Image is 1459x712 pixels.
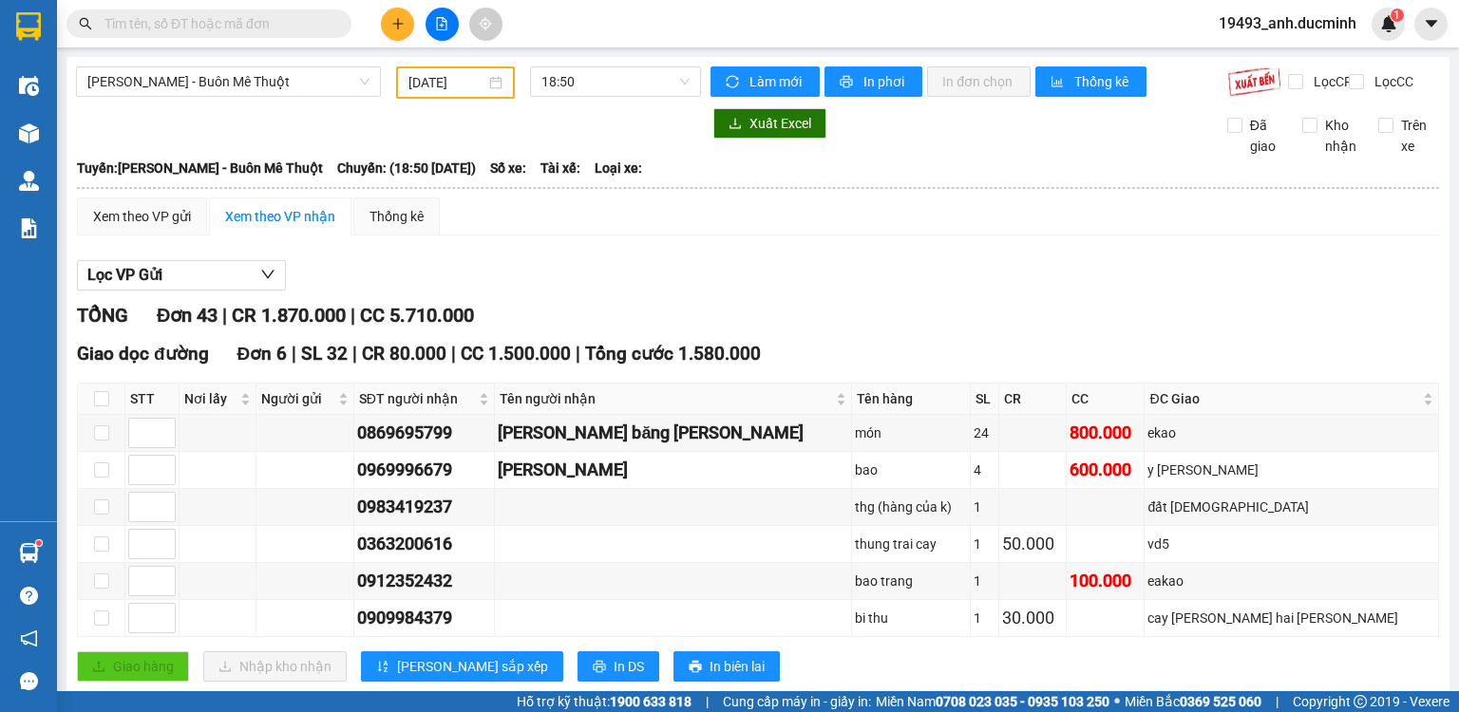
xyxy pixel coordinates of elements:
[357,420,492,446] div: 0869695799
[498,420,848,446] div: [PERSON_NAME] băng [PERSON_NAME]
[36,540,42,546] sup: 1
[578,651,659,682] button: printerIn DS
[87,263,162,287] span: Lọc VP Gửi
[1147,497,1434,517] div: đất [DEMOGRAPHIC_DATA]
[1070,420,1141,446] div: 800.000
[726,75,742,90] span: sync
[451,343,456,365] span: |
[1070,457,1141,483] div: 600.000
[863,71,907,92] span: In phơi
[357,457,492,483] div: 0969996679
[1070,568,1141,594] div: 100.000
[593,660,606,675] span: printer
[927,66,1031,97] button: In đơn chọn
[852,384,970,415] th: Tên hàng
[541,67,691,96] span: 18:50
[974,497,996,517] div: 1
[354,600,496,637] td: 0909984379
[710,656,765,677] span: In biên lai
[876,691,1109,712] span: Miền Nam
[1423,15,1440,32] span: caret-down
[1074,71,1131,92] span: Thống kê
[1051,75,1067,90] span: bar-chart
[1147,608,1434,628] div: cay [PERSON_NAME] hai [PERSON_NAME]
[936,694,1109,709] strong: 0708 023 035 - 0935 103 250
[1149,388,1418,409] span: ĐC Giao
[974,608,996,628] div: 1
[426,8,459,41] button: file-add
[971,384,1000,415] th: SL
[999,384,1067,415] th: CR
[1035,66,1146,97] button: bar-chartThống kê
[19,543,39,563] img: warehouse-icon
[495,415,852,452] td: tuyết băng keo
[20,672,38,690] span: message
[610,694,692,709] strong: 1900 633 818
[351,304,355,327] span: |
[1380,15,1397,32] img: icon-new-feature
[614,656,644,677] span: In DS
[1414,8,1448,41] button: caret-down
[77,651,189,682] button: uploadGiao hàng
[357,494,492,520] div: 0983419237
[974,459,996,480] div: 4
[855,571,966,591] div: bao trang
[337,158,476,178] span: Chuyến: (18:50 [DATE])
[376,660,389,675] span: sort-ascending
[729,117,742,132] span: download
[1367,71,1416,92] span: Lọc CC
[362,343,446,365] span: CR 80.000
[855,534,966,554] div: thung trai cay
[1306,71,1355,92] span: Lọc CR
[354,452,496,489] td: 0969996679
[77,304,128,327] span: TỔNG
[397,656,548,677] span: [PERSON_NAME] sắp xếp
[361,651,563,682] button: sort-ascending[PERSON_NAME] sắp xếp
[461,343,571,365] span: CC 1.500.000
[360,304,474,327] span: CC 5.710.000
[1276,691,1279,712] span: |
[673,651,780,682] button: printerIn biên lai
[19,76,39,96] img: warehouse-icon
[595,158,642,178] span: Loại xe:
[723,691,871,712] span: Cung cấp máy in - giấy in:
[19,218,39,238] img: solution-icon
[260,267,275,282] span: down
[1393,115,1440,157] span: Trên xe
[540,158,580,178] span: Tài xế:
[711,66,820,97] button: syncLàm mới
[1180,694,1261,709] strong: 0369 525 060
[369,206,424,227] div: Thống kê
[479,17,492,30] span: aim
[1393,9,1400,22] span: 1
[1354,695,1367,708] span: copyright
[1391,9,1404,22] sup: 1
[1147,534,1434,554] div: vd5
[469,8,502,41] button: aim
[749,113,811,134] span: Xuất Excel
[576,343,580,365] span: |
[301,343,348,365] span: SL 32
[352,343,357,365] span: |
[359,388,476,409] span: SĐT người nhận
[354,415,496,452] td: 0869695799
[203,651,347,682] button: downloadNhập kho nhận
[498,457,848,483] div: [PERSON_NAME]
[1147,459,1434,480] div: y [PERSON_NAME]
[87,67,369,96] span: Hồ Chí Minh - Buôn Mê Thuột
[77,160,323,176] b: Tuyến: [PERSON_NAME] - Buôn Mê Thuột
[232,304,346,327] span: CR 1.870.000
[855,459,966,480] div: bao
[1125,691,1261,712] span: Miền Bắc
[391,17,405,30] span: plus
[689,660,702,675] span: printer
[20,587,38,605] span: question-circle
[500,388,832,409] span: Tên người nhận
[1203,11,1372,35] span: 19493_anh.ducminh
[1147,422,1434,443] div: ekao
[1317,115,1364,157] span: Kho nhận
[261,388,334,409] span: Người gửi
[974,422,996,443] div: 24
[824,66,922,97] button: printerIn phơi
[706,691,709,712] span: |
